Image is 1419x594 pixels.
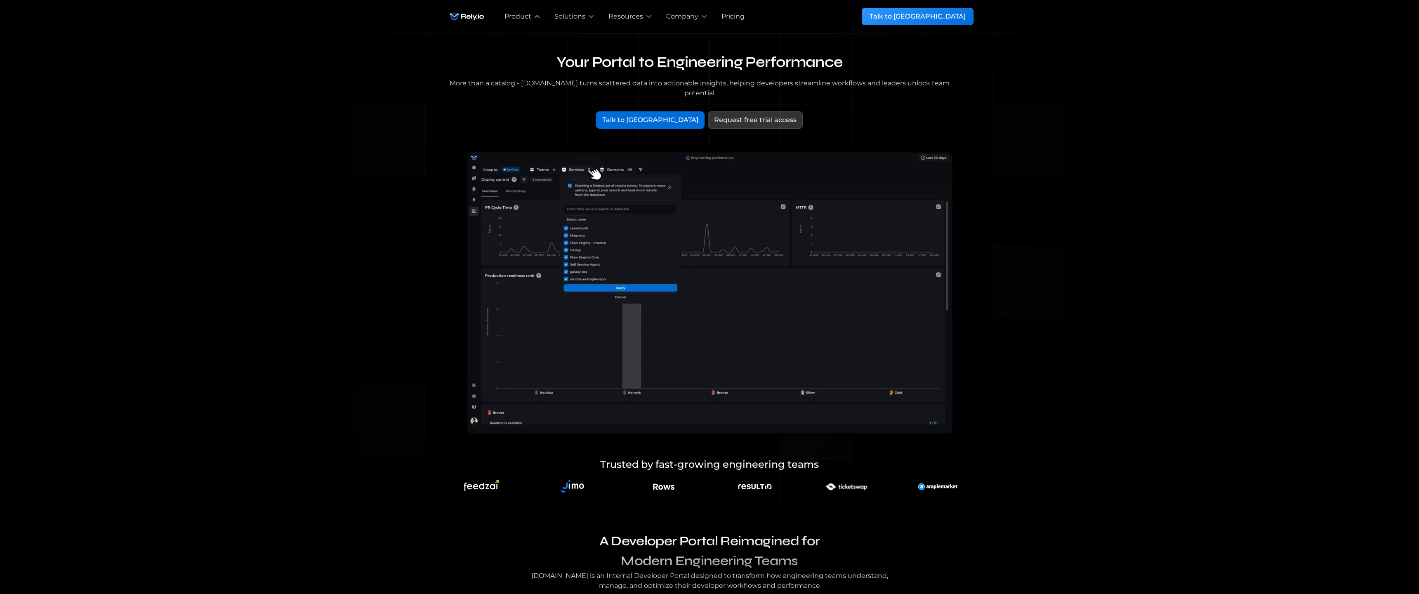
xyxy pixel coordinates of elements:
[652,475,675,498] img: An illustration of an explorer using binoculars
[721,12,745,21] a: Pricing
[708,111,803,129] a: Request free trial access
[445,53,954,72] h1: Your Portal to Engineering Performance
[445,8,488,25] img: Rely.io logo
[666,12,698,21] div: Company
[557,475,589,498] img: An illustration of an explorer using binoculars
[464,480,499,494] img: An illustration of an explorer using binoculars
[554,12,585,21] div: Solutions
[815,475,878,498] img: An illustration of an explorer using binoculars
[445,8,488,25] a: home
[714,115,797,125] div: Request free trial access
[862,8,973,25] a: Talk to [GEOGRAPHIC_DATA]
[918,475,957,498] img: An illustration of an explorer using binoculars
[504,12,531,21] div: Product
[1365,540,1407,582] iframe: Chatbot
[528,457,891,472] h5: Trusted by fast-growing engineering teams
[528,571,891,591] div: [DOMAIN_NAME] is an Internal Developer Portal designed to transform how engineering teams underst...
[528,531,891,571] h3: A Developer Portal Reimagined for Modern Engineering Teams
[608,12,643,21] div: Resources
[596,111,705,129] a: Talk to [GEOGRAPHIC_DATA]
[602,115,698,125] div: Talk to [GEOGRAPHIC_DATA]
[738,475,773,498] img: An illustration of an explorer using binoculars
[445,78,954,98] div: More than a catalog - [DOMAIN_NAME] turns scattered data into actionable insights, helping develo...
[870,12,966,21] div: Talk to [GEOGRAPHIC_DATA]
